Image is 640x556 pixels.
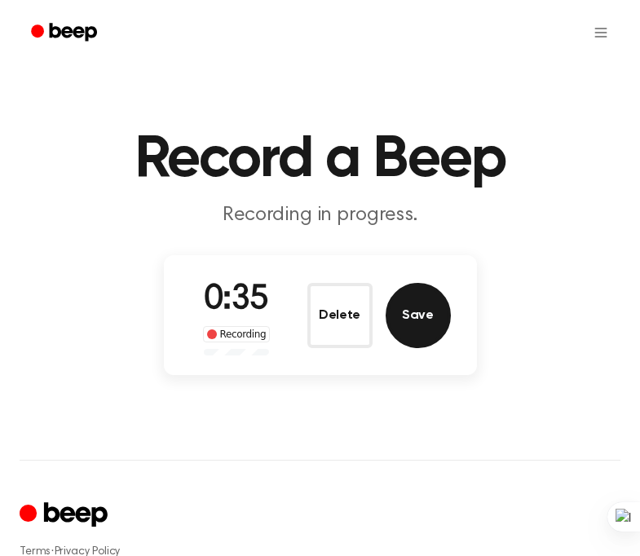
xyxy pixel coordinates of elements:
a: Cruip [20,500,112,532]
div: Recording [203,326,271,342]
h1: Record a Beep [20,130,620,189]
button: Delete Audio Record [307,283,373,348]
span: 0:35 [204,283,269,317]
a: Beep [20,17,112,49]
p: Recording in progress. [20,202,620,229]
button: Open menu [581,13,620,52]
button: Save Audio Record [386,283,451,348]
